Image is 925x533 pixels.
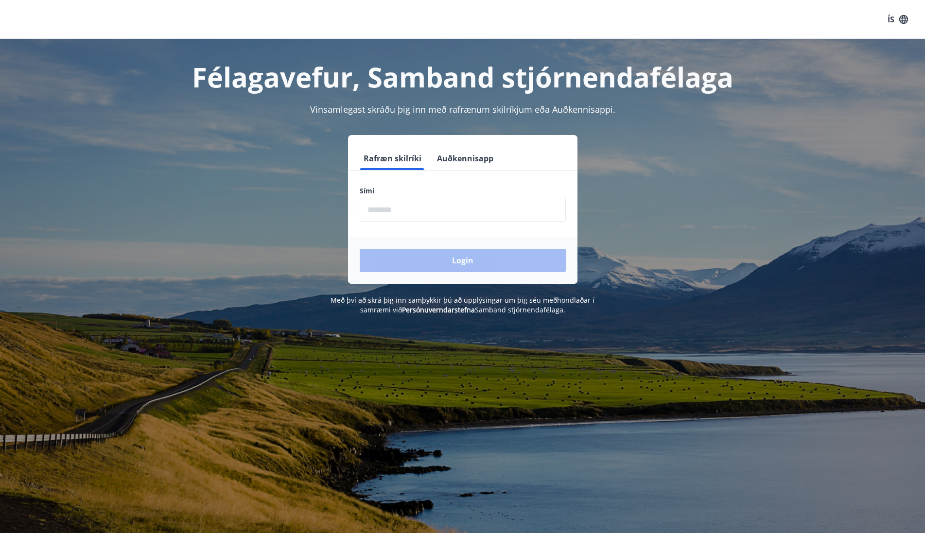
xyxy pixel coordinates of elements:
[433,147,497,170] button: Auðkennisapp
[124,58,801,95] h1: Félagavefur, Samband stjórnendafélaga
[360,147,425,170] button: Rafræn skilríki
[360,186,566,196] label: Sími
[402,305,475,314] a: Persónuverndarstefna
[331,295,594,314] span: Með því að skrá þig inn samþykkir þú að upplýsingar um þig séu meðhöndlaðar í samræmi við Samband...
[310,103,615,115] span: Vinsamlegast skráðu þig inn með rafrænum skilríkjum eða Auðkennisappi.
[882,11,913,28] button: ÍS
